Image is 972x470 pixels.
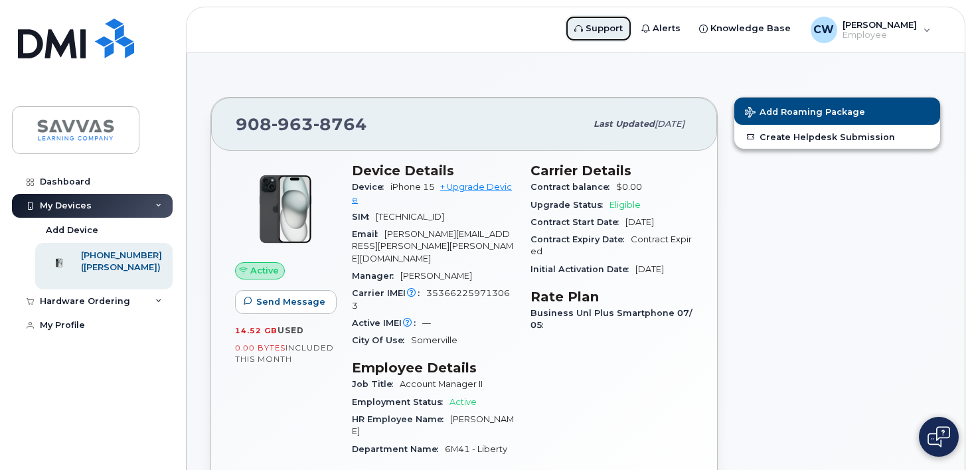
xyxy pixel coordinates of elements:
span: [DATE] [635,264,664,274]
span: used [278,325,304,335]
span: — [422,318,431,328]
span: Send Message [256,295,325,308]
span: Upgrade Status [530,200,609,210]
span: Manager [352,271,400,281]
span: 0.00 Bytes [235,343,285,352]
span: Last updated [594,119,655,129]
span: [TECHNICAL_ID] [376,212,444,222]
span: Add Roaming Package [745,107,865,119]
button: Add Roaming Package [734,98,940,125]
h3: Rate Plan [530,289,693,305]
button: Send Message [235,290,337,314]
a: + Upgrade Device [352,182,512,204]
span: Job Title [352,379,400,389]
span: [DATE] [625,217,654,227]
span: Department Name [352,444,445,454]
span: SIM [352,212,376,222]
span: iPhone 15 [390,182,435,192]
span: Employment Status [352,397,449,407]
img: Open chat [928,426,950,447]
span: 6M41 - Liberty [445,444,507,454]
span: Active IMEI [352,318,422,328]
span: Account Manager II [400,379,483,389]
span: $0.00 [616,182,642,192]
span: Somerville [411,335,457,345]
span: Device [352,182,390,192]
span: 8764 [313,114,367,134]
span: HR Employee Name [352,414,450,424]
span: [PERSON_NAME] [400,271,472,281]
span: Contract Expiry Date [530,234,631,244]
h3: Employee Details [352,360,515,376]
span: Initial Activation Date [530,264,635,274]
span: Email [352,229,384,239]
span: [PERSON_NAME][EMAIL_ADDRESS][PERSON_NAME][PERSON_NAME][DOMAIN_NAME] [352,229,513,264]
span: 353662259713063 [352,288,510,310]
span: Active [449,397,477,407]
span: Eligible [609,200,641,210]
span: 908 [236,114,367,134]
span: Active [250,264,279,277]
h3: Device Details [352,163,515,179]
span: 14.52 GB [235,326,278,335]
span: [DATE] [655,119,685,129]
a: Create Helpdesk Submission [734,125,940,149]
span: Contract balance [530,182,616,192]
img: iPhone_15_Black.png [246,169,325,249]
span: City Of Use [352,335,411,345]
span: 963 [272,114,313,134]
h3: Carrier Details [530,163,693,179]
span: Business Unl Plus Smartphone 07/05 [530,308,692,330]
span: Carrier IMEI [352,288,426,298]
span: Contract Start Date [530,217,625,227]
